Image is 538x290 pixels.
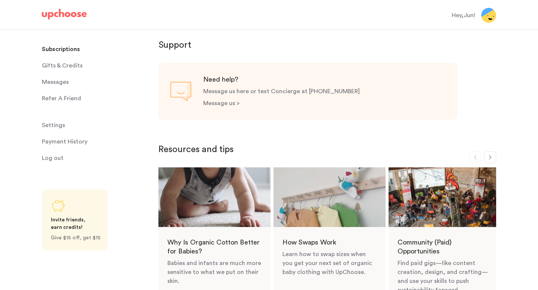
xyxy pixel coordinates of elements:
p: Need help? [203,75,360,84]
p: Payment History [42,134,87,149]
span: Gifts & Credits [42,58,83,73]
p: Support [158,39,496,51]
span: Messages [42,75,69,89]
a: Gifts & Credits [42,58,149,73]
img: UpChoose [42,9,87,19]
a: Payment History [42,134,149,149]
a: Subscriptions [42,42,149,57]
p: Message us here or text Concierge at [PHONE_NUMBER] [203,87,360,96]
div: Hey, Jun ! [452,11,475,20]
a: Settings [42,118,149,133]
a: Messages [42,75,149,89]
a: Log out [42,151,149,166]
a: Refer A Friend [42,91,149,106]
span: Log out [42,151,64,166]
a: Share UpChoose [42,189,108,250]
a: Message us > [203,100,239,106]
a: UpChoose [42,9,87,23]
p: Subscriptions [42,42,80,57]
p: Refer A Friend [42,91,81,106]
span: Settings [42,118,65,133]
p: Resources and tips [158,144,496,155]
